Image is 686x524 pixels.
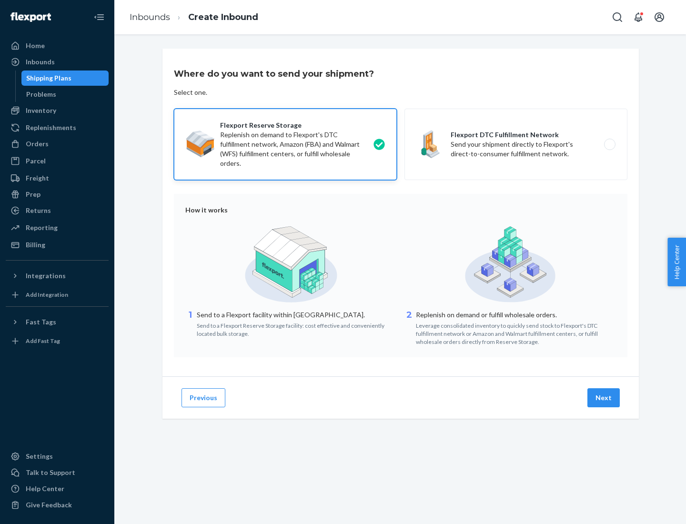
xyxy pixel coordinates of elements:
div: Inbounds [26,57,55,67]
div: Problems [26,90,56,99]
p: Send to a Flexport facility within [GEOGRAPHIC_DATA]. [197,310,397,320]
p: Replenish on demand or fulfill wholesale orders. [416,310,616,320]
div: Integrations [26,271,66,281]
button: Close Navigation [90,8,109,27]
div: How it works [185,205,616,215]
button: Open notifications [629,8,648,27]
div: Talk to Support [26,468,75,477]
button: Fast Tags [6,314,109,330]
div: Freight [26,173,49,183]
a: Settings [6,449,109,464]
a: Shipping Plans [21,71,109,86]
a: Freight [6,171,109,186]
a: Home [6,38,109,53]
div: Billing [26,240,45,250]
a: Inbounds [6,54,109,70]
div: Orders [26,139,49,149]
a: Help Center [6,481,109,496]
a: Talk to Support [6,465,109,480]
div: Prep [26,190,40,199]
div: Replenishments [26,123,76,132]
a: Inventory [6,103,109,118]
div: Settings [26,452,53,461]
a: Add Fast Tag [6,333,109,349]
h3: Where do you want to send your shipment? [174,68,374,80]
button: Help Center [667,238,686,286]
div: Select one. [174,88,207,97]
button: Open Search Box [608,8,627,27]
a: Billing [6,237,109,252]
ol: breadcrumbs [122,3,266,31]
div: Send to a Flexport Reserve Storage facility: cost effective and conveniently located bulk storage. [197,320,397,338]
a: Prep [6,187,109,202]
a: Parcel [6,153,109,169]
div: Parcel [26,156,46,166]
div: 1 [185,309,195,338]
div: Reporting [26,223,58,232]
div: Fast Tags [26,317,56,327]
div: Inventory [26,106,56,115]
a: Add Integration [6,287,109,302]
a: Reporting [6,220,109,235]
a: Inbounds [130,12,170,22]
a: Returns [6,203,109,218]
a: Create Inbound [188,12,258,22]
div: 2 [404,309,414,346]
div: Add Integration [26,291,68,299]
div: Returns [26,206,51,215]
button: Open account menu [650,8,669,27]
div: Home [26,41,45,50]
div: Leverage consolidated inventory to quickly send stock to Flexport's DTC fulfillment network or Am... [416,320,616,346]
div: Shipping Plans [26,73,71,83]
div: Help Center [26,484,64,494]
button: Previous [182,388,225,407]
div: Give Feedback [26,500,72,510]
a: Orders [6,136,109,151]
button: Integrations [6,268,109,283]
button: Next [587,388,620,407]
div: Add Fast Tag [26,337,60,345]
a: Problems [21,87,109,102]
img: Flexport logo [10,12,51,22]
a: Replenishments [6,120,109,135]
button: Give Feedback [6,497,109,513]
